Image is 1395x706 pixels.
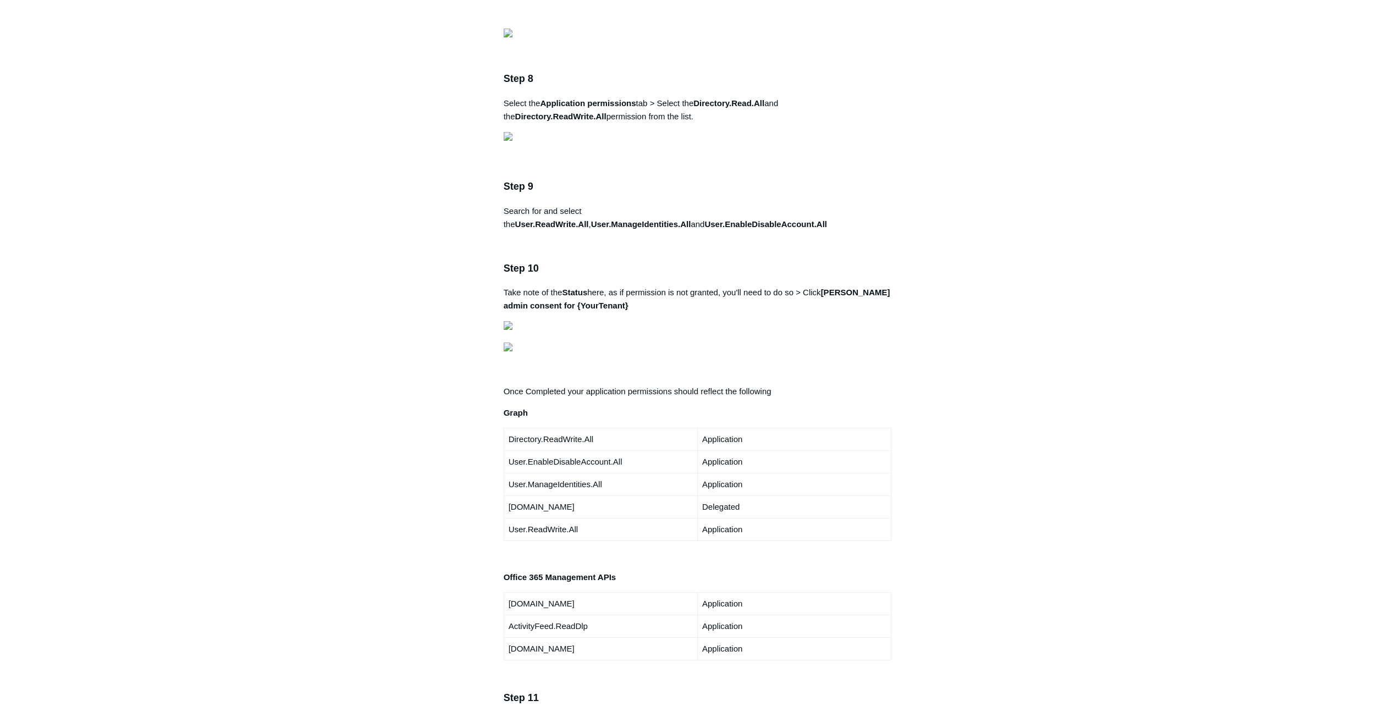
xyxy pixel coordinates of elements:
[697,615,891,638] td: Application
[697,519,891,541] td: Application
[504,321,512,330] img: 28065698722835
[504,97,892,123] p: Select the tab > Select the and the permission from the list.
[504,496,697,519] td: [DOMAIN_NAME]
[697,496,891,519] td: Delegated
[504,286,892,312] p: Take note of the here, as if permission is not granted, you'll need to do so > Click
[504,29,512,37] img: 28065698685203
[704,219,827,229] strong: User.EnableDisableAccount.All
[504,572,616,582] strong: Office 365 Management APIs
[504,71,892,87] h3: Step 8
[504,205,892,231] p: Search for and select the
[504,343,512,351] img: 28066014540947
[589,219,828,229] span: , and
[697,428,891,451] td: Application
[697,593,891,615] td: Application
[504,385,892,398] p: Once Completed your application permissions should reflect the following
[504,408,528,417] strong: Graph
[697,451,891,473] td: Application
[504,428,697,451] td: Directory.ReadWrite.All
[504,261,892,277] h3: Step 10
[504,615,697,638] td: ActivityFeed.ReadDlp
[515,112,606,121] strong: Directory.ReadWrite.All
[504,593,697,615] td: [DOMAIN_NAME]
[591,219,691,229] strong: User.ManageIdentities.All
[504,132,512,141] img: 28065668144659
[697,473,891,496] td: Application
[540,98,636,108] strong: Application permissions
[504,179,892,195] h3: Step 9
[504,519,697,541] td: User.ReadWrite.All
[693,98,764,108] strong: Directory.Read.All
[562,288,587,297] strong: Status
[515,219,589,229] strong: User.ReadWrite.All
[504,451,697,473] td: User.EnableDisableAccount.All
[504,690,892,706] h3: Step 11
[504,473,697,496] td: User.ManageIdentities.All
[504,638,697,660] td: [DOMAIN_NAME]
[697,638,891,660] td: Application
